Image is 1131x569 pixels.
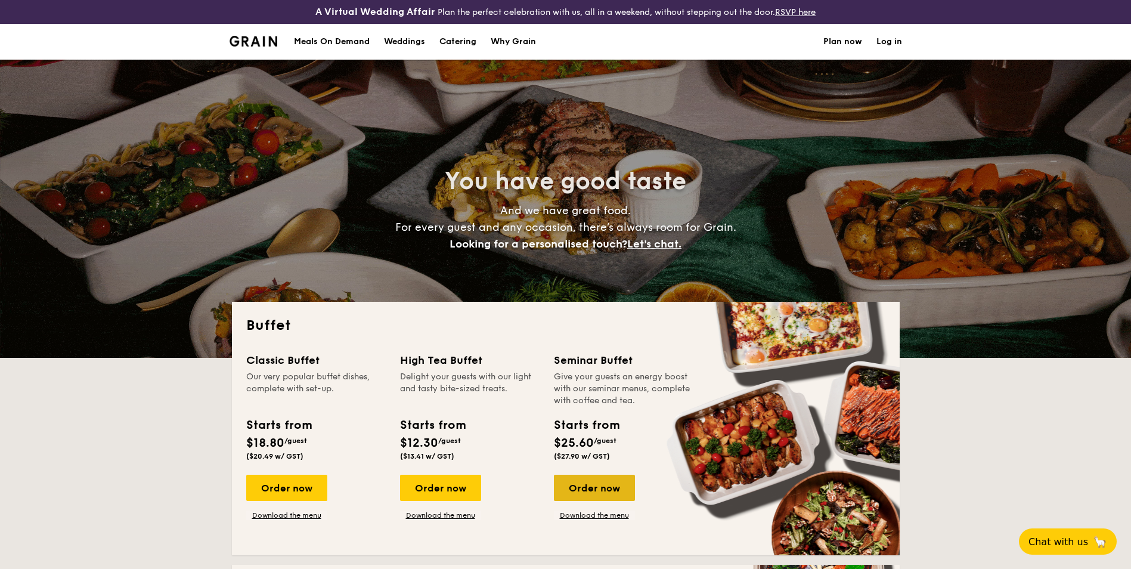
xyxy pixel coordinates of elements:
[438,437,461,445] span: /guest
[400,436,438,450] span: $12.30
[554,511,635,520] a: Download the menu
[377,24,432,60] a: Weddings
[384,24,425,60] div: Weddings
[1093,535,1107,549] span: 🦙
[246,316,885,335] h2: Buffet
[294,24,370,60] div: Meals On Demand
[484,24,543,60] a: Why Grain
[287,24,377,60] a: Meals On Demand
[554,416,619,434] div: Starts from
[554,475,635,501] div: Order now
[246,352,386,369] div: Classic Buffet
[400,352,540,369] div: High Tea Buffet
[395,204,736,251] span: And we have great food. For every guest and any occasion, there’s always room for Grain.
[1019,528,1117,555] button: Chat with us🦙
[246,452,303,460] span: ($20.49 w/ GST)
[554,371,693,407] div: Give your guests an energy boost with our seminar menus, complete with coffee and tea.
[315,5,435,19] h4: A Virtual Wedding Affair
[450,237,627,251] span: Looking for a personalised touch?
[554,452,610,460] span: ($27.90 w/ GST)
[400,371,540,407] div: Delight your guests with our light and tasty bite-sized treats.
[554,436,594,450] span: $25.60
[246,436,284,450] span: $18.80
[246,416,311,434] div: Starts from
[491,24,536,60] div: Why Grain
[400,511,481,520] a: Download the menu
[246,511,327,520] a: Download the menu
[284,437,307,445] span: /guest
[594,437,616,445] span: /guest
[400,452,454,460] span: ($13.41 w/ GST)
[775,7,816,17] a: RSVP here
[230,36,278,47] img: Grain
[445,167,686,196] span: You have good taste
[1028,536,1088,548] span: Chat with us
[823,24,862,60] a: Plan now
[876,24,902,60] a: Log in
[222,5,909,19] div: Plan the perfect celebration with us, all in a weekend, without stepping out the door.
[432,24,484,60] a: Catering
[400,475,481,501] div: Order now
[246,475,327,501] div: Order now
[246,371,386,407] div: Our very popular buffet dishes, complete with set-up.
[627,237,681,251] span: Let's chat.
[400,416,465,434] div: Starts from
[439,24,476,60] h1: Catering
[554,352,693,369] div: Seminar Buffet
[230,36,278,47] a: Logotype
